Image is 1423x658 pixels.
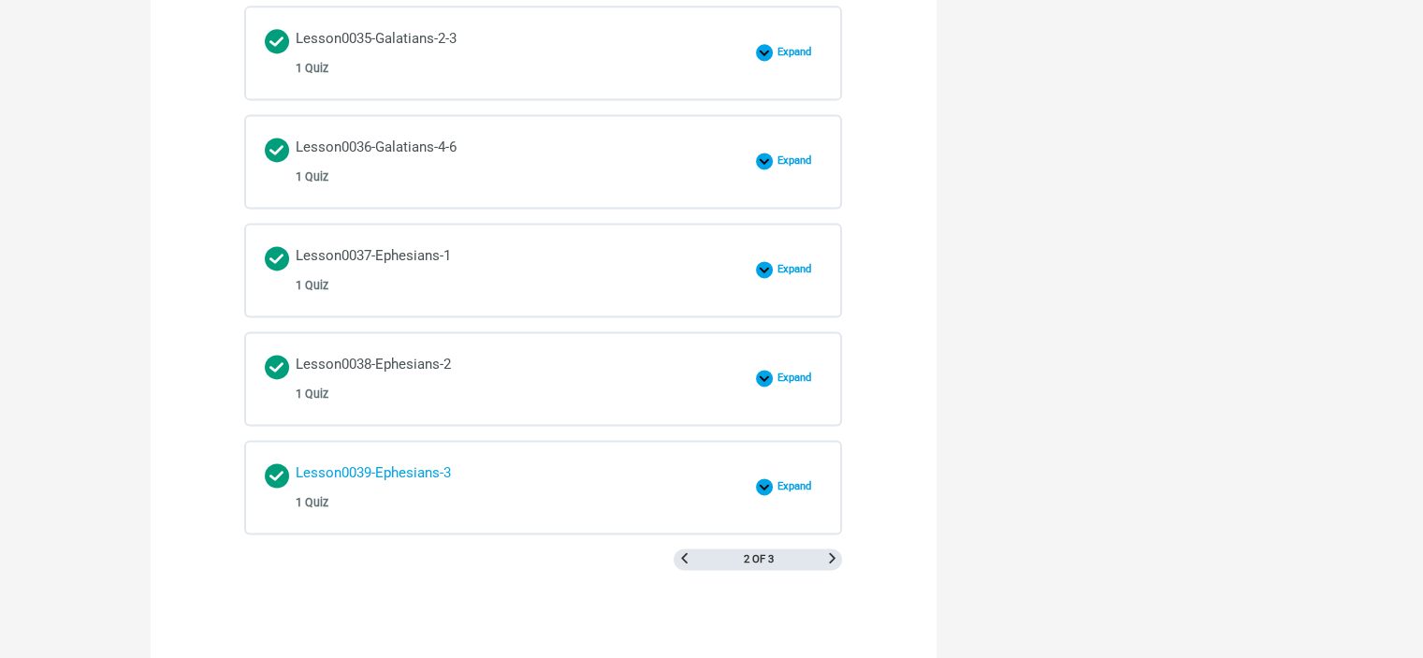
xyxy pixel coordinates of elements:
div: Lesson0037-Ephesians-1 [296,243,451,297]
button: Expand [756,370,822,387]
div: Completed [265,29,289,53]
button: Expand [756,261,822,278]
div: Completed [265,463,289,488]
a: Completed Lesson0037-Ephesians-1 1 Quiz [265,243,746,297]
span: Expand [773,154,822,168]
span: Expand [773,372,822,385]
div: Completed [265,355,289,379]
div: Lesson0039-Ephesians-3 [296,461,451,514]
span: 1 Quiz [296,387,328,401]
a: Completed Lesson0035-Galatians-2-3 1 Quiz [265,26,746,80]
div: Completed [265,246,289,271]
div: Lesson0035-Galatians-2-3 [296,26,457,80]
div: Completed [265,138,289,162]
div: Lesson0036-Galatians-4-6 [296,135,457,188]
button: Expand [756,153,822,169]
span: 1 Quiz [296,62,328,75]
span: Expand [773,480,822,493]
span: 2 of 3 [743,554,773,564]
span: 1 Quiz [296,170,328,183]
span: 1 Quiz [296,279,328,292]
button: Expand [756,44,822,61]
button: Expand [756,478,822,495]
div: Lesson0038-Ephesians-2 [296,352,451,405]
a: Completed Lesson0038-Ephesians-2 1 Quiz [265,352,746,405]
a: Next Page [827,553,837,564]
a: Completed Lesson0039-Ephesians-3 1 Quiz [265,461,746,514]
span: 1 Quiz [296,496,328,509]
a: Previous Page [679,553,690,564]
a: Completed Lesson0036-Galatians-4-6 1 Quiz [265,135,746,188]
span: Expand [773,46,822,59]
span: Expand [773,263,822,276]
